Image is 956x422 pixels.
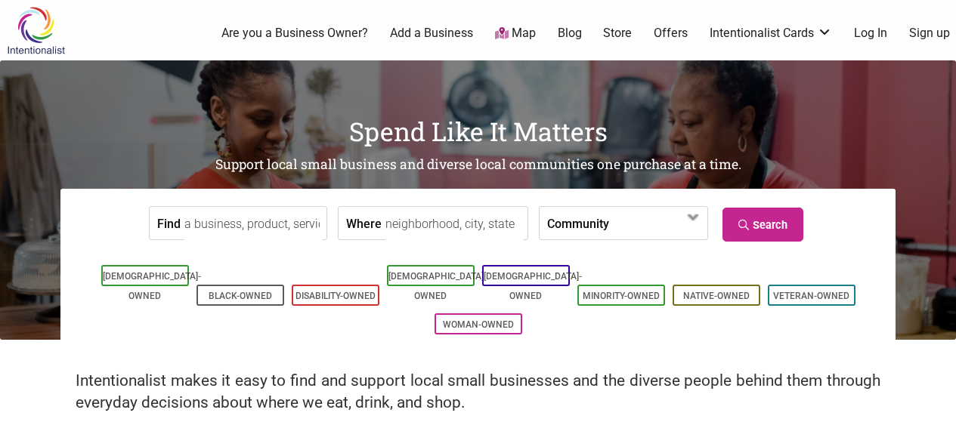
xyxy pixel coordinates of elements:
a: Native-Owned [683,291,750,301]
a: Offers [654,25,688,42]
label: Find [157,207,181,239]
label: Community [547,207,609,239]
a: Black-Owned [209,291,272,301]
input: neighborhood, city, state [385,207,524,241]
a: Blog [558,25,582,42]
a: Log In [854,25,887,42]
input: a business, product, service [184,207,323,241]
a: [DEMOGRAPHIC_DATA]-Owned [388,271,487,301]
a: Sign up [909,25,950,42]
a: Add a Business [390,25,473,42]
a: Intentionalist Cards [710,25,832,42]
a: Are you a Business Owner? [221,25,368,42]
label: Where [346,207,382,239]
a: [DEMOGRAPHIC_DATA]-Owned [484,271,582,301]
a: [DEMOGRAPHIC_DATA]-Owned [103,271,201,301]
a: Search [722,208,803,242]
a: Woman-Owned [443,319,514,330]
a: Veteran-Owned [773,291,849,301]
a: Store [603,25,632,42]
a: Disability-Owned [295,291,376,301]
a: Map [495,25,536,42]
a: Minority-Owned [583,291,660,301]
h2: Intentionalist makes it easy to find and support local small businesses and the diverse people be... [76,370,880,414]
